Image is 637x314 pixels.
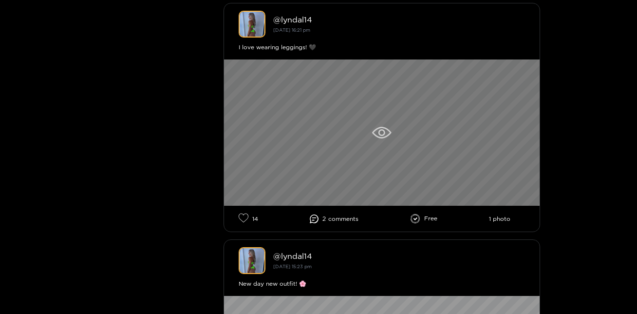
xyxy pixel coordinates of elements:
[273,252,525,260] div: @ lyndal14
[239,11,265,38] img: lyndal14
[489,216,510,222] li: 1 photo
[239,279,525,289] div: New day new outfit! 🌸
[239,42,525,52] div: I love wearing leggings! 🖤
[239,213,258,224] li: 14
[273,264,312,269] small: [DATE] 15:23 pm
[310,215,358,223] li: 2
[273,27,310,33] small: [DATE] 16:21 pm
[239,247,265,274] img: lyndal14
[273,15,525,24] div: @ lyndal14
[411,214,437,224] li: Free
[328,216,358,222] span: comment s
